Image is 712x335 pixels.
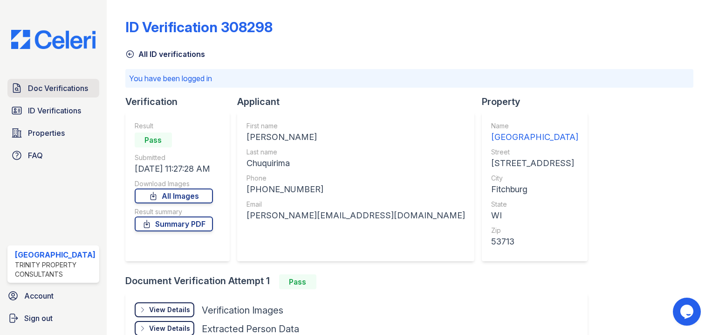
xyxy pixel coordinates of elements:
[491,147,578,157] div: Street
[135,121,213,131] div: Result
[246,209,465,222] div: [PERSON_NAME][EMAIL_ADDRESS][DOMAIN_NAME]
[125,19,273,35] div: ID Verification 308298
[125,95,237,108] div: Verification
[7,101,99,120] a: ID Verifications
[202,304,283,317] div: Verification Images
[7,146,99,165] a: FAQ
[125,49,205,60] a: All ID verifications
[279,274,316,289] div: Pass
[491,235,578,248] div: 53713
[491,174,578,183] div: City
[491,226,578,235] div: Zip
[28,127,65,139] span: Properties
[135,216,213,231] a: Summary PDF
[491,121,578,131] div: Name
[135,162,213,175] div: [DATE] 11:27:28 AM
[135,133,172,147] div: Pass
[7,79,99,98] a: Doc Verifications
[135,179,213,188] div: Download Images
[491,131,578,144] div: [GEOGRAPHIC_DATA]
[4,286,103,305] a: Account
[135,188,213,203] a: All Images
[7,124,99,142] a: Properties
[246,174,465,183] div: Phone
[15,249,96,260] div: [GEOGRAPHIC_DATA]
[246,147,465,157] div: Last name
[4,309,103,328] a: Sign out
[491,121,578,144] a: Name [GEOGRAPHIC_DATA]
[491,200,578,209] div: State
[491,157,578,170] div: [STREET_ADDRESS]
[149,305,190,314] div: View Details
[491,209,578,222] div: WI
[246,200,465,209] div: Email
[673,298,703,326] iframe: chat widget
[149,324,190,333] div: View Details
[482,95,595,108] div: Property
[28,83,88,94] span: Doc Verifications
[246,131,465,144] div: [PERSON_NAME]
[24,290,54,301] span: Account
[246,183,465,196] div: [PHONE_NUMBER]
[28,105,81,116] span: ID Verifications
[135,153,213,162] div: Submitted
[125,274,595,289] div: Document Verification Attempt 1
[15,260,96,279] div: Trinity Property Consultants
[28,150,43,161] span: FAQ
[237,95,482,108] div: Applicant
[4,30,103,49] img: CE_Logo_Blue-a8612792a0a2168367f1c8372b55b34899dd931a85d93a1a3d3e32e68fde9ad4.png
[491,183,578,196] div: Fitchburg
[246,121,465,131] div: First name
[129,73,690,84] p: You have been logged in
[24,313,53,324] span: Sign out
[135,207,213,216] div: Result summary
[246,157,465,170] div: Chuquirima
